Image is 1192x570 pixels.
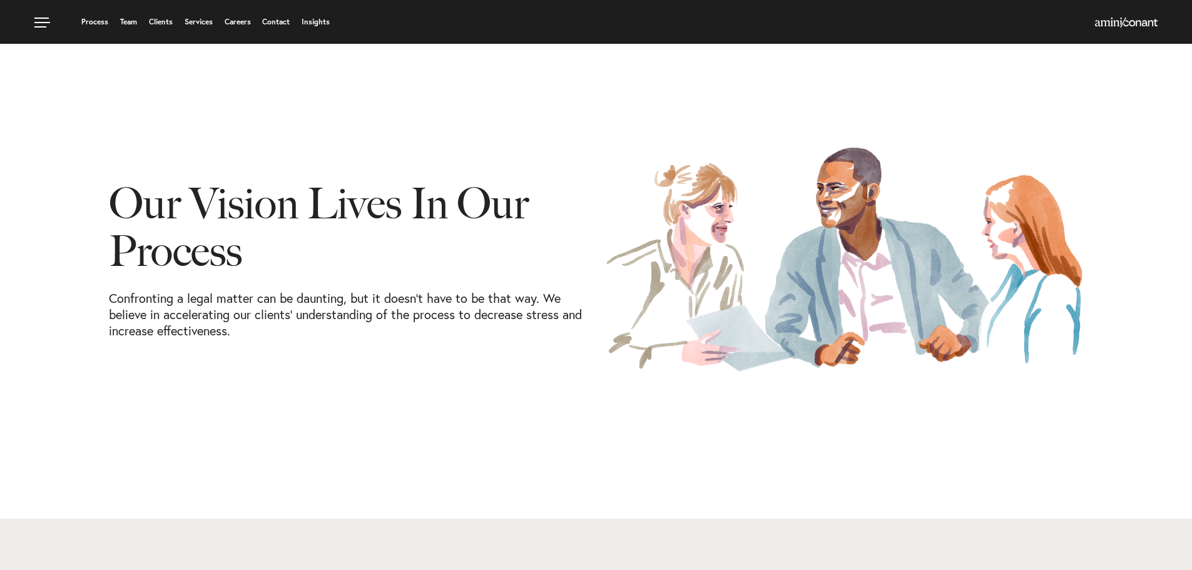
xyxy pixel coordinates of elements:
[1095,18,1158,28] img: Amini & Conant
[81,18,108,26] a: Process
[606,146,1084,372] img: Our Process
[262,18,290,26] a: Contact
[302,18,330,26] a: Insights
[149,18,173,26] a: Clients
[1095,18,1158,28] a: Home
[109,180,587,290] h1: Our Vision Lives In Our Process
[225,18,251,26] a: Careers
[120,18,137,26] a: Team
[109,290,587,339] p: Confronting a legal matter can be daunting, but it doesn’t have to be that way. We believe in acc...
[185,18,213,26] a: Services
